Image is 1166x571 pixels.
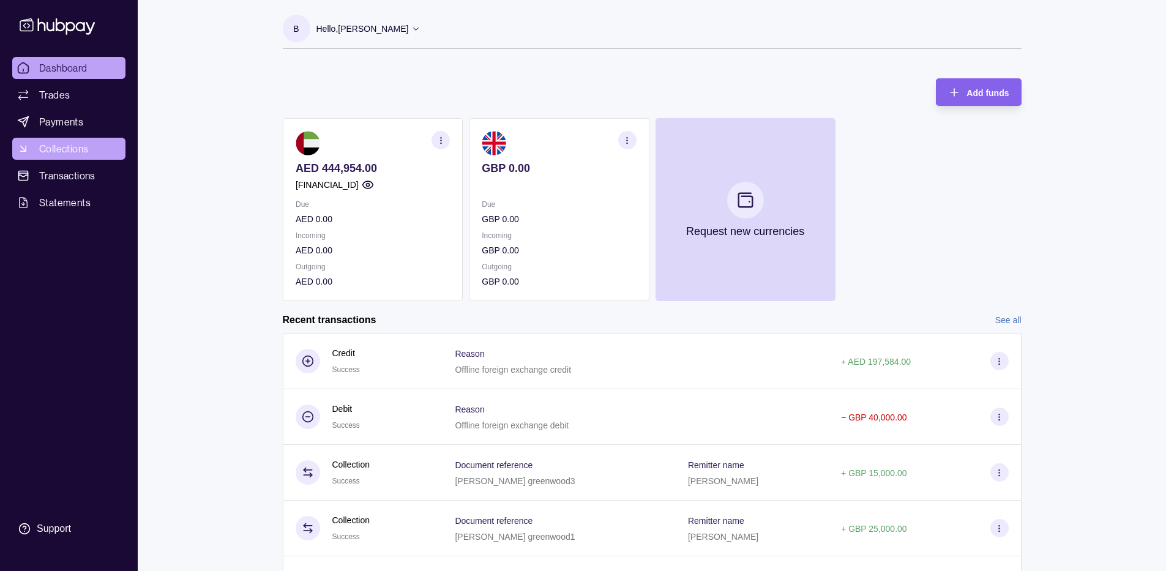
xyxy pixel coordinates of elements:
[296,244,450,257] p: AED 0.00
[482,260,636,274] p: Outgoing
[455,460,533,470] p: Document reference
[841,412,907,422] p: − GBP 40,000.00
[482,162,636,175] p: GBP 0.00
[39,141,88,156] span: Collections
[332,513,370,527] p: Collection
[688,516,744,526] p: Remitter name
[12,57,125,79] a: Dashboard
[332,346,360,360] p: Credit
[688,476,758,486] p: [PERSON_NAME]
[655,118,835,301] button: Request new currencies
[332,402,360,416] p: Debit
[455,365,571,375] p: Offline foreign exchange credit
[283,313,376,327] h2: Recent transactions
[455,476,575,486] p: [PERSON_NAME] greenwood3
[332,421,360,430] span: Success
[841,524,907,534] p: + GBP 25,000.00
[482,131,506,155] img: gb
[296,212,450,226] p: AED 0.00
[316,22,409,35] p: Hello, [PERSON_NAME]
[12,165,125,187] a: Transactions
[39,61,88,75] span: Dashboard
[455,420,569,430] p: Offline foreign exchange debit
[482,275,636,288] p: GBP 0.00
[296,162,450,175] p: AED 444,954.00
[296,229,450,242] p: Incoming
[296,198,450,211] p: Due
[12,192,125,214] a: Statements
[332,532,360,541] span: Success
[482,229,636,242] p: Incoming
[936,78,1021,106] button: Add funds
[12,111,125,133] a: Payments
[995,313,1022,327] a: See all
[296,131,320,155] img: ae
[296,178,359,192] p: [FINANCIAL_ID]
[12,516,125,542] a: Support
[332,365,360,374] span: Success
[966,88,1009,98] span: Add funds
[293,22,299,35] p: B
[455,516,533,526] p: Document reference
[39,88,70,102] span: Trades
[455,349,484,359] p: Reason
[688,460,744,470] p: Remitter name
[332,477,360,485] span: Success
[688,532,758,542] p: [PERSON_NAME]
[12,84,125,106] a: Trades
[482,212,636,226] p: GBP 0.00
[296,275,450,288] p: AED 0.00
[296,260,450,274] p: Outgoing
[841,357,911,367] p: + AED 197,584.00
[39,168,95,183] span: Transactions
[455,532,575,542] p: [PERSON_NAME] greenwood1
[686,225,804,238] p: Request new currencies
[482,244,636,257] p: GBP 0.00
[39,195,91,210] span: Statements
[39,114,83,129] span: Payments
[332,458,370,471] p: Collection
[841,468,907,478] p: + GBP 15,000.00
[37,522,71,536] div: Support
[455,405,484,414] p: Reason
[482,198,636,211] p: Due
[12,138,125,160] a: Collections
